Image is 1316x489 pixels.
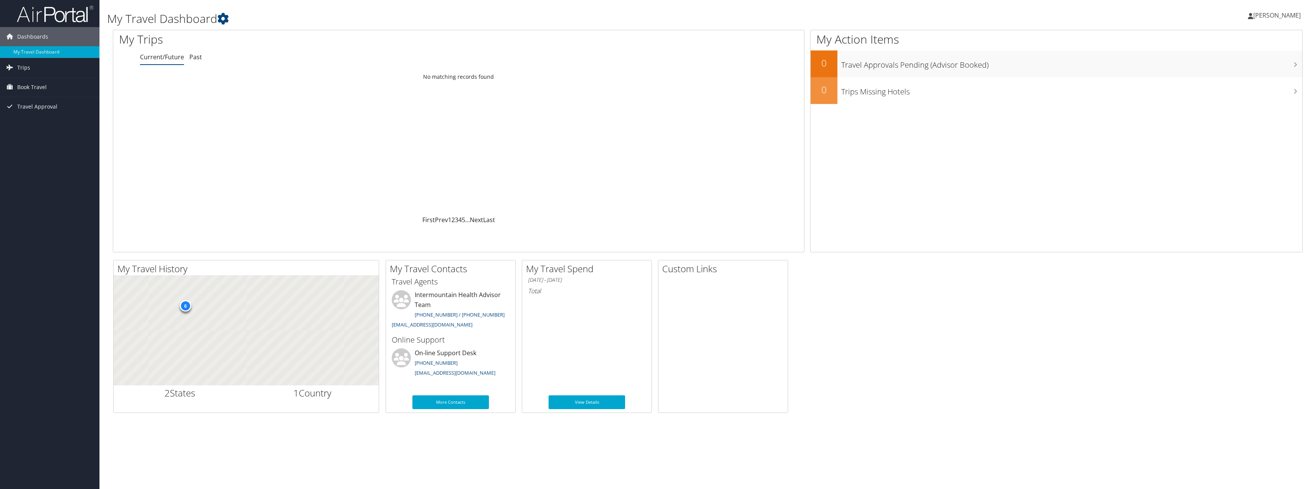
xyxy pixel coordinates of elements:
h2: My Travel Contacts [390,262,515,275]
h3: Travel Approvals Pending (Advisor Booked) [841,56,1302,70]
a: 4 [458,216,462,224]
h2: My Travel Spend [526,262,651,275]
h3: Trips Missing Hotels [841,83,1302,97]
a: Prev [435,216,448,224]
a: 2 [451,216,455,224]
h6: Total [528,287,646,295]
a: 5 [462,216,465,224]
a: [PHONE_NUMBER] / [PHONE_NUMBER] [415,311,505,318]
h6: [DATE] - [DATE] [528,276,646,284]
h2: Custom Links [662,262,788,275]
h2: States [119,387,241,400]
h2: 0 [811,57,837,70]
a: Current/Future [140,53,184,61]
a: [EMAIL_ADDRESS][DOMAIN_NAME] [415,369,495,376]
span: [PERSON_NAME] [1253,11,1301,19]
h3: Online Support [392,335,510,345]
a: 0Travel Approvals Pending (Advisor Booked) [811,50,1302,77]
a: Past [189,53,202,61]
span: … [465,216,470,224]
span: Dashboards [17,27,48,46]
span: 1 [293,387,299,399]
a: [PHONE_NUMBER] [415,359,458,366]
td: No matching records found [113,70,804,84]
img: airportal-logo.png [17,5,93,23]
span: 2 [164,387,170,399]
a: Last [483,216,495,224]
div: 6 [179,300,191,312]
li: On-line Support Desk [388,348,513,380]
span: Book Travel [17,78,47,97]
a: 1 [448,216,451,224]
h3: Travel Agents [392,276,510,287]
span: Travel Approval [17,97,57,116]
li: Intermountain Health Advisor Team [388,290,513,331]
h2: Country [252,387,373,400]
h1: My Action Items [811,31,1302,47]
span: Trips [17,58,30,77]
h2: My Travel History [117,262,379,275]
h1: My Travel Dashboard [107,11,908,27]
a: More Contacts [412,395,489,409]
a: 0Trips Missing Hotels [811,77,1302,104]
a: View Details [549,395,625,409]
a: First [422,216,435,224]
a: [PERSON_NAME] [1248,4,1308,27]
a: [EMAIL_ADDRESS][DOMAIN_NAME] [392,321,472,328]
h2: 0 [811,83,837,96]
h1: My Trips [119,31,510,47]
a: 3 [455,216,458,224]
a: Next [470,216,483,224]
